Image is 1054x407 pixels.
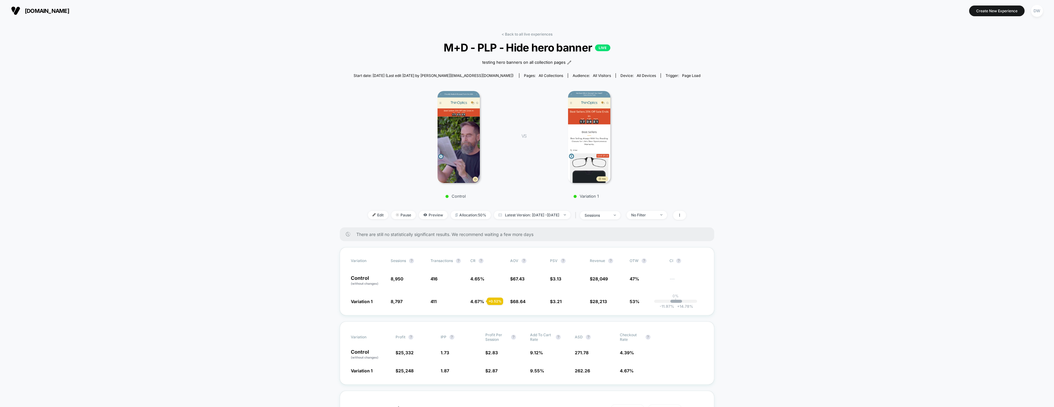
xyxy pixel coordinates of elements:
[574,211,580,220] span: |
[398,350,414,355] span: 25,332
[451,211,491,219] span: Allocation: 50%
[488,350,498,355] span: 2.83
[553,276,561,281] span: 3.13
[441,368,449,373] span: 1.87
[485,350,498,355] span: $
[593,73,611,78] span: All Visitors
[510,276,525,281] span: $
[479,258,483,263] button: ?
[682,73,700,78] span: Page Load
[402,194,509,199] p: Control
[573,73,611,78] div: Audience:
[351,356,378,359] span: (without changes)
[9,6,71,16] button: [DOMAIN_NAME]
[499,213,502,216] img: calendar
[614,215,616,216] img: end
[550,299,562,304] span: $
[470,299,484,304] span: 4.67 %
[556,335,561,340] button: ?
[620,350,634,355] span: 4.39 %
[373,213,376,216] img: edit
[620,368,634,373] span: 4.67 %
[396,213,399,216] img: end
[511,335,516,340] button: ?
[637,73,656,78] span: all devices
[530,350,543,355] span: 9.12 %
[351,276,385,286] p: Control
[1031,5,1043,17] div: DW
[430,276,438,281] span: 416
[485,368,498,373] span: $
[585,213,609,218] div: sessions
[510,299,525,304] span: $
[502,32,552,36] a: < Back to all live experiences
[673,294,679,298] p: 0%
[482,59,566,66] span: testing hero banners on all collection pages
[513,276,525,281] span: 67.43
[646,335,650,340] button: ?
[449,335,454,340] button: ?
[487,298,503,305] div: + 0.52 %
[665,73,700,78] div: Trigger:
[521,133,526,139] span: VS
[485,333,508,342] span: Profit Per Session
[595,44,610,51] p: LIVE
[456,258,461,263] button: ?
[11,6,20,15] img: Visually logo
[550,276,561,281] span: $
[631,213,656,217] div: No Filter
[620,333,643,342] span: Checkout Rate
[590,299,607,304] span: $
[674,304,693,309] span: 14.78 %
[550,258,558,263] span: PSV
[630,299,639,304] span: 53%
[441,350,449,355] span: 1.73
[25,8,69,14] span: [DOMAIN_NAME]
[586,335,591,340] button: ?
[969,6,1025,16] button: Create New Experience
[391,299,403,304] span: 8,797
[553,299,562,304] span: 3.21
[351,333,385,342] span: Variation
[396,335,405,339] span: Profit
[351,282,378,285] span: (without changes)
[391,211,416,219] span: Pause
[669,258,703,263] span: CI
[391,258,406,263] span: Sessions
[430,258,453,263] span: Transactions
[351,368,373,373] span: Variation 1
[470,258,476,263] span: CR
[533,194,640,199] p: Variation 1
[396,350,414,355] span: $
[494,211,571,219] span: Latest Version: [DATE] - [DATE]
[438,91,480,183] img: Control main
[441,335,446,339] span: IPP
[455,213,458,217] img: rebalance
[510,258,518,263] span: AOV
[351,258,385,263] span: Variation
[575,368,590,373] span: 262.26
[351,299,373,304] span: Variation 1
[1029,5,1045,17] button: DW
[513,299,525,304] span: 68.64
[530,368,544,373] span: 9.55 %
[391,276,403,281] span: 8,950
[669,277,703,286] span: ---
[530,333,553,342] span: Add To Cart Rate
[660,214,662,215] img: end
[677,304,680,309] span: +
[351,349,389,360] p: Control
[675,298,676,303] p: |
[590,276,608,281] span: $
[616,73,661,78] span: Device:
[398,368,414,373] span: 25,248
[396,368,414,373] span: $
[568,91,610,183] img: Variation 1 main
[676,258,681,263] button: ?
[660,304,674,309] span: -11.97 %
[368,211,388,219] span: Edit
[575,350,589,355] span: 271.78
[630,276,639,281] span: 47%
[488,368,498,373] span: 2.87
[539,73,563,78] span: all collections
